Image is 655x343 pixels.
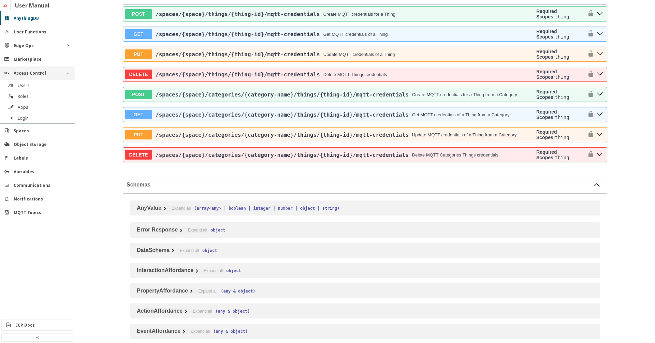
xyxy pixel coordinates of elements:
button: DELETE/spaces/{space}/things/{thing-id}/mqtt-credentialsDelete MQTT Things credentials [125,70,534,79]
code: thing [555,54,569,60]
a: /spaces/{space}/things/{thing-id}/mqtt-credentials [156,31,320,38]
a: /spaces/{space}/categories/{category-name}/things/{thing-id}/mqtt-credentials [156,91,409,98]
a: /spaces/{space}/categories/{category-name}/things/{thing-id}/mqtt-credentials [156,132,409,138]
button: get ​/spaces​/{space}​/categories​/{category-name}​/things​/{thing-id}​/mqtt-credentials [594,110,605,119]
b: Required Scopes: [536,69,557,80]
button: delete ​/spaces​/{space}​/categories​/{category-name}​/things​/{thing-id}​/mqtt-credentials [594,150,605,159]
b: Required Scopes: [536,129,557,140]
button: Schemas [127,181,600,188]
button: authorization button unlocked [584,149,594,160]
button: POST/spaces/{space}/categories/{category-name}/things/{thing-id}/mqtt-credentialsCreate MQTT cred... [125,90,534,99]
button: authorization button unlocked [584,49,594,60]
b: Required Scopes: [536,109,557,120]
div: AnyValue [137,205,161,211]
code: thing [555,155,569,160]
button: authorization button unlocked [584,9,594,19]
a: /spaces/{space}/things/{thing-id}/mqtt-credentials [156,51,320,58]
a: /spaces/{space}/categories/{category-name}/things/{thing-id}/mqtt-credentials [156,152,409,158]
button: delete ​/spaces​/{space}​/things​/{thing-id}​/mqtt-credentials [594,70,605,79]
b: Required Scopes: [536,89,557,100]
button: Error Response [137,226,186,233]
button: authorization button unlocked [584,129,594,140]
strong: (array<any> | boolean | integer | number | object | string) [191,206,339,211]
code: thing [555,115,569,120]
span: GET [125,110,152,119]
span: Schemas [127,182,593,188]
button: Expand all [196,289,217,294]
strong: (any & object) [217,289,255,294]
code: thing [555,14,569,19]
span: /spaces /{space} /categories /{category-name} /things /{thing-id} /mqtt-credentials [156,132,409,138]
div: Create MQTT credentials for a Thing from a Category [412,92,517,97]
button: Expand all [189,329,210,334]
button: InteractionAffordance [137,267,202,274]
strong: object [207,228,225,233]
button: get ​/spaces​/{space}​/things​/{thing-id}​/mqtt-credentials [594,30,605,39]
button: post ​/spaces​/{space}​/categories​/{category-name}​/things​/{thing-id}​/mqtt-credentials [594,90,605,99]
button: Expand all [178,248,199,254]
button: Expand all [191,309,212,314]
span: PUT [125,49,152,59]
button: PUT/spaces/{space}/things/{thing-id}/mqtt-credentialsUpdate MQTT credentials of a Thing [125,49,534,59]
button: Expand all [186,228,207,233]
button: authorization button unlocked [584,109,594,120]
button: Expand all [170,206,191,211]
button: put ​/spaces​/{space}​/categories​/{category-name}​/things​/{thing-id}​/mqtt-credentials [594,130,605,139]
span: /spaces /{space} /categories /{category-name} /things /{thing-id} /mqtt-credentials [156,111,409,118]
div: InteractionAffordance [137,267,193,273]
div: EventAffordance [137,328,180,334]
div: DataSchema [137,247,170,253]
button: GET/spaces/{space}/things/{thing-id}/mqtt-credentialsGet MQTT credentials of a Thing [125,29,534,39]
span: DELETE [125,70,152,79]
div: Delete MQTT Things credentials [323,72,387,77]
button: DELETE/spaces/{space}/categories/{category-name}/things/{thing-id}/mqtt-credentialsDelete MQTT Ca... [125,150,534,160]
div: Get MQTT credentials of a Thing from a Category [412,112,510,117]
div: ActionAffordance [137,308,183,314]
b: Required Scopes: [536,149,557,160]
span: GET [125,29,152,39]
button: authorization button unlocked [584,29,594,40]
div: Update MQTT credentials of a Thing [323,52,395,57]
span: /spaces /{space} /categories /{category-name} /things /{thing-id} /mqtt-credentials [156,152,409,158]
span: /spaces /{space} /things /{thing-id} /mqtt-credentials [156,31,320,38]
button: PUT/spaces/{space}/categories/{category-name}/things/{thing-id}/mqtt-credentialsUpdate MQTT crede... [125,130,534,139]
b: Required Scopes: [536,29,557,40]
code: thing [555,34,569,40]
div: Create MQTT credentials for a Thing [323,12,395,17]
button: EventAffordance [137,328,189,334]
button: authorization button unlocked [584,69,594,80]
button: put ​/spaces​/{space}​/things​/{thing-id}​/mqtt-credentials [594,50,605,59]
code: thing [555,135,569,140]
button: AnyValue [137,205,170,211]
div: Update MQTT credentials of a Thing from a Category [412,132,517,137]
button: Expand all [202,268,223,274]
code: thing [555,94,569,100]
div: Get MQTT credentials of a Thing [323,32,388,37]
a: /spaces/{space}/things/{thing-id}/mqtt-credentials [156,71,320,78]
strong: object [199,248,217,253]
code: thing [555,74,569,80]
div: Delete MQTT Categories Things credentials [412,152,498,158]
button: POST/spaces/{space}/things/{thing-id}/mqtt-credentialsCreate MQTT credentials for a Thing [125,9,534,19]
button: authorization button unlocked [584,89,594,100]
button: PropertyAffordance [137,287,196,294]
button: ActionAffordance [137,308,191,314]
a: /spaces/{space}/things/{thing-id}/mqtt-credentials [156,11,320,17]
span: PUT [125,130,152,139]
div: Error Response [137,227,178,233]
button: GET/spaces/{space}/categories/{category-name}/things/{thing-id}/mqtt-credentialsGet MQTT credenti... [125,110,534,119]
span: POST [125,90,152,99]
span: /spaces /{space} /things /{thing-id} /mqtt-credentials [156,71,320,78]
span: POST [125,9,152,19]
b: Required Scopes: [536,49,557,60]
a: /spaces/{space}/categories/{category-name}/things/{thing-id}/mqtt-credentials [156,111,409,118]
span: DELETE [125,150,152,160]
strong: (any & object) [210,329,248,334]
strong: (any & object) [212,309,250,314]
strong: object [223,268,241,273]
button: post ​/spaces​/{space}​/things​/{thing-id}​/mqtt-credentials [594,10,605,18]
span: /spaces /{space} /categories /{category-name} /things /{thing-id} /mqtt-credentials [156,91,409,98]
button: DataSchema [137,247,178,254]
b: Required Scopes: [536,9,557,19]
span: /spaces /{space} /things /{thing-id} /mqtt-credentials [156,11,320,17]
